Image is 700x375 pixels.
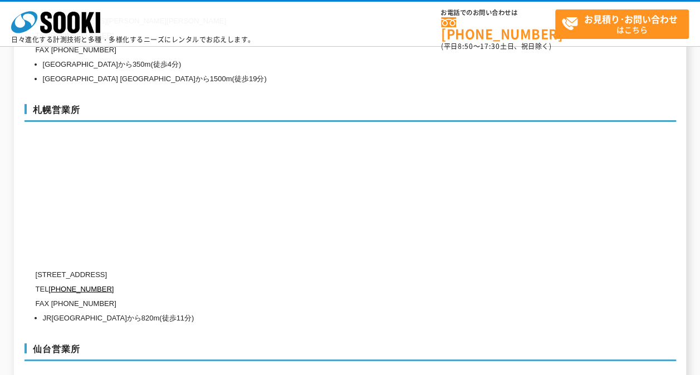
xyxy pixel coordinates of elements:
p: 日々進化する計測技術と多種・多様化するニーズにレンタルでお応えします。 [11,36,255,43]
p: FAX [PHONE_NUMBER] [36,297,570,311]
span: はこちら [561,10,688,38]
h3: 札幌営業所 [25,104,676,122]
span: 8:50 [458,41,473,51]
a: お見積り･お問い合わせはこちら [555,9,689,39]
li: [GEOGRAPHIC_DATA] [GEOGRAPHIC_DATA]から1500m(徒歩19分) [43,72,570,86]
a: [PHONE_NUMBER] [48,285,114,293]
strong: お見積り･お問い合わせ [584,12,678,26]
p: [STREET_ADDRESS] [36,268,570,282]
span: 17:30 [480,41,500,51]
span: (平日 ～ 土日、祝日除く) [441,41,551,51]
a: [PHONE_NUMBER] [441,17,555,40]
p: TEL [36,282,570,297]
span: お電話でのお問い合わせは [441,9,555,16]
li: JR[GEOGRAPHIC_DATA]から820m(徒歩11分) [43,311,570,325]
li: [GEOGRAPHIC_DATA]から350m(徒歩4分) [43,57,570,72]
h3: 仙台営業所 [25,343,676,361]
